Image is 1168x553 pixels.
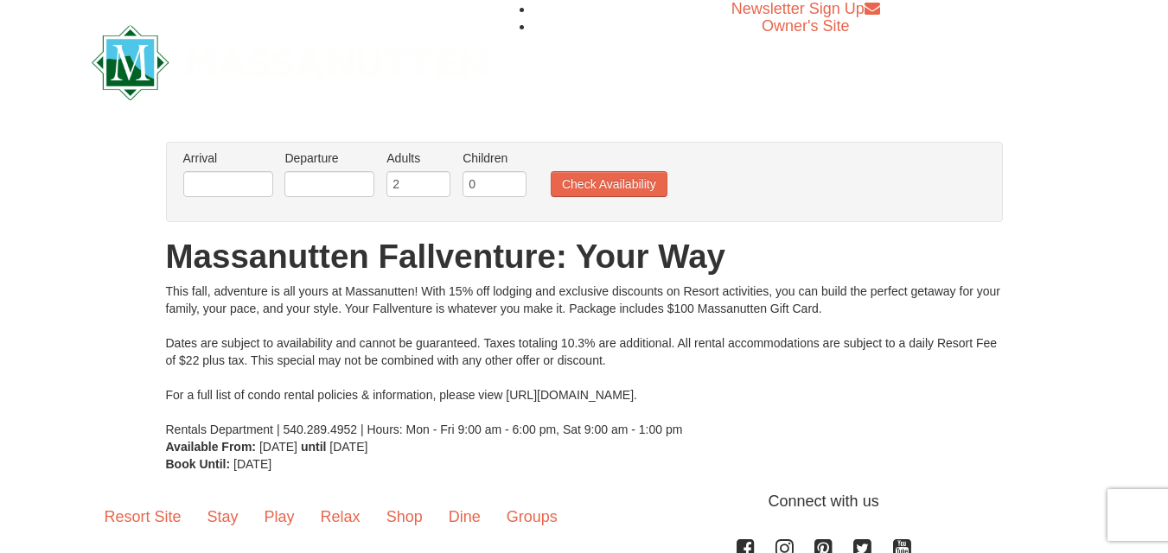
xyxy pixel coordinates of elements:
p: Connect with us [92,490,1077,513]
label: Children [463,149,527,167]
a: Shop [373,490,436,543]
label: Departure [284,149,374,167]
a: Relax [308,490,373,543]
a: Play [252,490,308,543]
label: Adults [386,149,450,167]
strong: Available From: [166,440,257,454]
img: Massanutten Resort Logo [92,25,488,100]
span: [DATE] [329,440,367,454]
a: Groups [494,490,571,543]
a: Owner's Site [762,17,849,35]
button: Check Availability [551,171,667,197]
strong: Book Until: [166,457,231,471]
span: [DATE] [233,457,271,471]
a: Stay [195,490,252,543]
label: Arrival [183,149,273,167]
a: Massanutten Resort [92,40,488,80]
a: Resort Site [92,490,195,543]
strong: until [301,440,327,454]
a: Dine [436,490,494,543]
span: [DATE] [259,440,297,454]
div: This fall, adventure is all yours at Massanutten! With 15% off lodging and exclusive discounts on... [166,283,1003,438]
h1: Massanutten Fallventure: Your Way [166,239,1003,274]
